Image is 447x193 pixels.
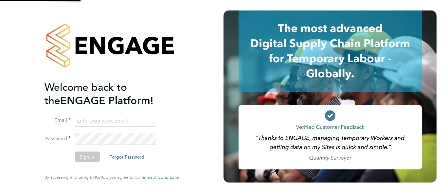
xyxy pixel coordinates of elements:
a: Terms & Conditions [141,175,179,180]
label: Email [45,117,71,124]
span: By accessing and using ENGAGE you agree to our [45,174,179,180]
span: Welcome back to the [45,81,127,107]
button: Sign In [75,152,99,162]
h2: ENGAGE Platform! [45,80,172,107]
button: Forgot Password [104,152,150,162]
input: Enter your work email... [75,115,155,127]
label: Password [45,135,71,142]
